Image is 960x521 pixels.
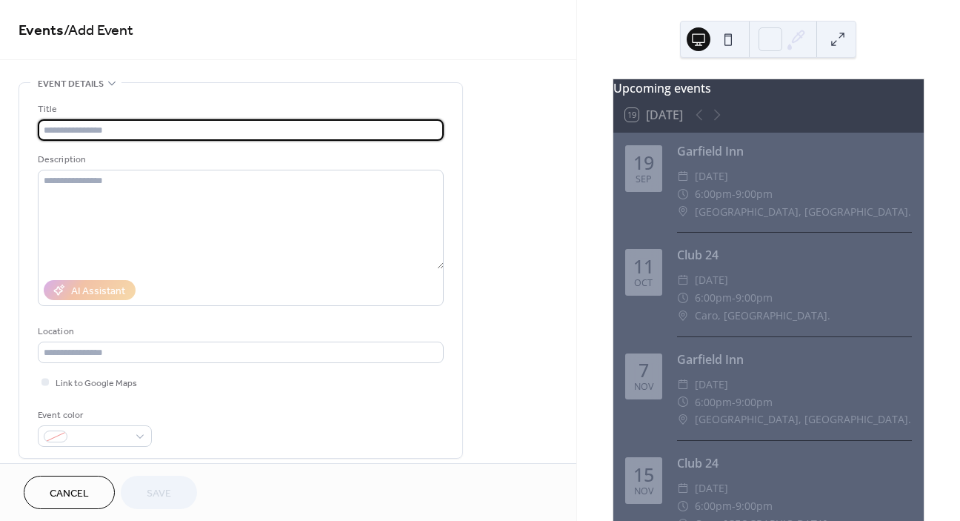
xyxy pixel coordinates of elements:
span: [DATE] [695,479,728,497]
div: Garfield Inn [677,142,912,160]
div: ​ [677,185,689,203]
div: Nov [634,382,653,392]
div: Garfield Inn [677,351,912,368]
div: ​ [677,479,689,497]
div: Nov [634,487,653,497]
span: 9:00pm [736,497,773,515]
span: Caro, [GEOGRAPHIC_DATA]. [695,307,830,325]
div: Title [38,102,441,117]
span: [DATE] [695,376,728,394]
div: 19 [633,153,654,172]
span: - [732,185,736,203]
span: [DATE] [695,271,728,289]
a: Events [19,16,64,45]
span: 9:00pm [736,289,773,307]
span: - [732,289,736,307]
button: Cancel [24,476,115,509]
span: [GEOGRAPHIC_DATA], [GEOGRAPHIC_DATA]. [695,411,911,428]
span: - [732,497,736,515]
div: ​ [677,271,689,289]
div: Sep [636,175,652,185]
div: Upcoming events [613,79,924,97]
div: ​ [677,394,689,411]
span: - [732,394,736,411]
div: ​ [677,203,689,221]
div: ​ [677,411,689,428]
div: Description [38,152,441,167]
span: 6:00pm [695,394,732,411]
span: [GEOGRAPHIC_DATA], [GEOGRAPHIC_DATA]. [695,203,911,221]
span: Event details [38,76,104,92]
div: Club 24 [677,454,912,472]
div: 11 [633,257,654,276]
span: 6:00pm [695,185,732,203]
span: Link to Google Maps [56,376,137,391]
div: Club 24 [677,246,912,264]
span: 9:00pm [736,185,773,203]
div: 7 [639,361,649,379]
div: ​ [677,497,689,515]
div: ​ [677,307,689,325]
div: 15 [633,465,654,484]
span: / Add Event [64,16,133,45]
div: Location [38,324,441,339]
div: ​ [677,376,689,394]
span: 6:00pm [695,289,732,307]
span: 9:00pm [736,394,773,411]
div: ​ [677,167,689,185]
span: [DATE] [695,167,728,185]
div: Oct [634,279,653,288]
span: Cancel [50,486,89,502]
div: ​ [677,289,689,307]
div: Event color [38,408,149,423]
span: 6:00pm [695,497,732,515]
